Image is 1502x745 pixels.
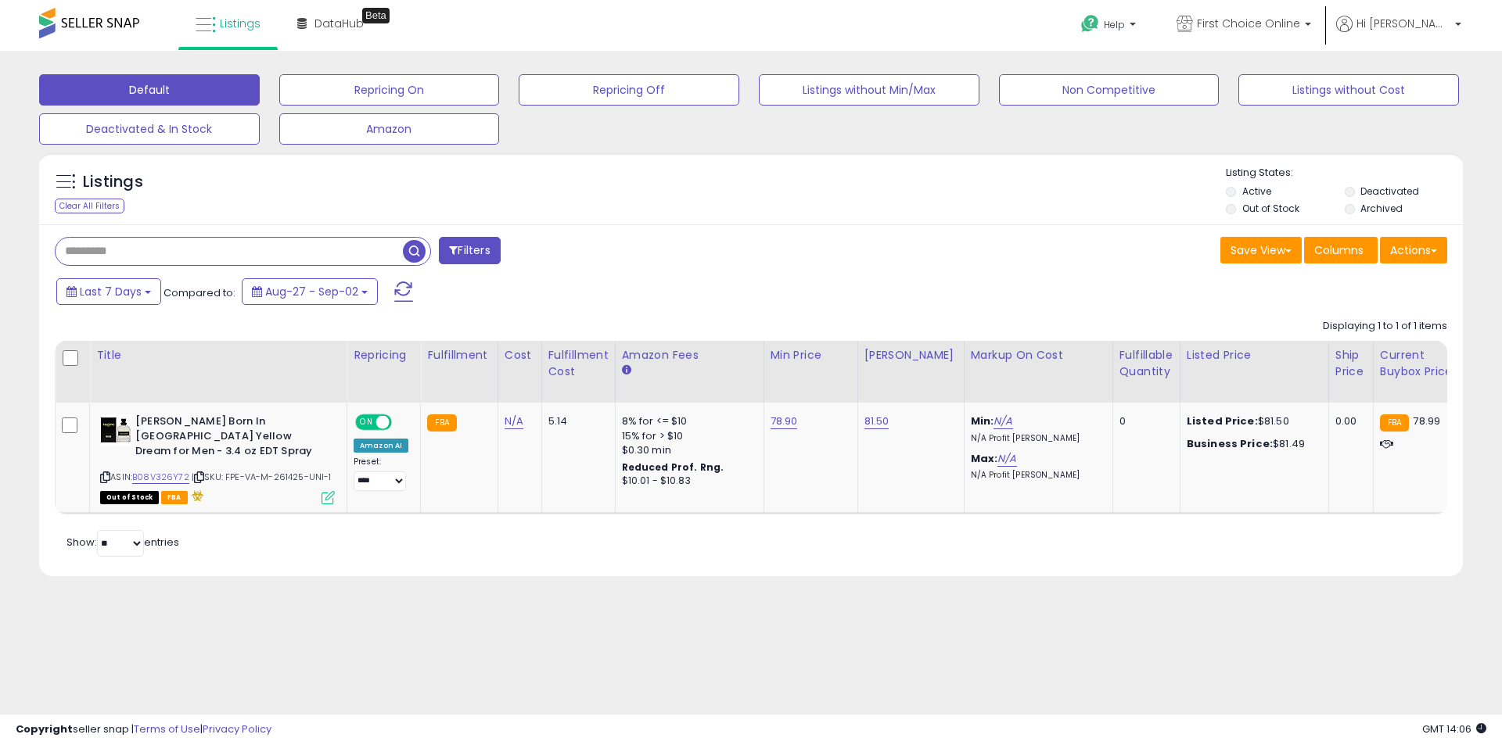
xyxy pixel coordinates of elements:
[1380,237,1447,263] button: Actions
[354,439,408,453] div: Amazon AI
[279,113,500,145] button: Amazon
[314,16,364,31] span: DataHub
[519,74,739,106] button: Repricing Off
[1335,347,1367,380] div: Ship Price
[1187,414,1317,428] div: $81.50
[1069,2,1152,51] a: Help
[279,74,500,106] button: Repricing On
[135,414,325,462] b: [PERSON_NAME] Born In [GEOGRAPHIC_DATA] Yellow Dream for Men - 3.4 oz EDT Spray
[1220,237,1302,263] button: Save View
[1197,16,1300,31] span: First Choice Online
[1242,202,1299,215] label: Out of Stock
[427,414,456,432] small: FBA
[1080,14,1100,34] i: Get Help
[1314,242,1364,258] span: Columns
[759,74,979,106] button: Listings without Min/Max
[1360,184,1419,198] label: Deactivated
[622,443,752,457] div: $0.30 min
[390,416,415,429] span: OFF
[192,471,332,483] span: | SKU: FPE-VA-M-261425-UNI-1
[1238,74,1459,106] button: Listings without Cost
[971,347,1106,364] div: Markup on Cost
[354,457,408,492] div: Preset:
[354,347,414,364] div: Repricing
[1413,414,1440,428] span: 78.99
[1187,437,1317,451] div: $81.49
[994,414,1012,429] a: N/A
[1119,414,1168,428] div: 0
[1380,414,1409,432] small: FBA
[622,364,631,378] small: Amazon Fees.
[971,433,1101,444] p: N/A Profit [PERSON_NAME]
[1380,347,1461,380] div: Current Buybox Price
[622,475,752,488] div: $10.01 - $10.83
[80,284,142,299] span: Last 7 Days
[242,278,378,305] button: Aug-27 - Sep-02
[622,414,752,428] div: 8% for <= $10
[220,16,261,31] span: Listings
[622,347,757,364] div: Amazon Fees
[1335,414,1361,428] div: 0.00
[1226,166,1462,181] p: Listing States:
[96,347,340,364] div: Title
[964,341,1112,403] th: The percentage added to the cost of goods (COGS) that forms the calculator for Min & Max prices.
[1187,436,1273,451] b: Business Price:
[1323,319,1447,334] div: Displaying 1 to 1 of 1 items
[265,284,358,299] span: Aug-27 - Sep-02
[771,347,851,364] div: Min Price
[971,414,994,428] b: Min:
[1187,347,1322,364] div: Listed Price
[188,490,204,501] i: hazardous material
[163,285,235,300] span: Compared to:
[505,414,523,429] a: N/A
[39,74,260,106] button: Default
[1360,202,1403,215] label: Archived
[439,237,500,264] button: Filters
[1104,18,1125,31] span: Help
[39,113,260,145] button: Deactivated & In Stock
[161,491,188,504] span: FBA
[132,471,189,484] a: B08V326Y72
[100,414,131,446] img: 41UdyrRmTKL._SL40_.jpg
[548,347,609,380] div: Fulfillment Cost
[864,347,958,364] div: [PERSON_NAME]
[56,278,161,305] button: Last 7 Days
[1119,347,1173,380] div: Fulfillable Quantity
[1242,184,1271,198] label: Active
[55,199,124,213] div: Clear All Filters
[66,535,179,550] span: Show: entries
[997,451,1016,467] a: N/A
[622,429,752,443] div: 15% for > $10
[100,414,335,502] div: ASIN:
[548,414,603,428] div: 5.14
[1356,16,1450,31] span: Hi [PERSON_NAME]
[864,414,889,429] a: 81.50
[83,171,143,193] h5: Listings
[362,8,390,23] div: Tooltip anchor
[971,451,998,466] b: Max:
[357,416,376,429] span: ON
[999,74,1220,106] button: Non Competitive
[100,491,159,504] span: All listings that are currently out of stock and unavailable for purchase on Amazon
[1336,16,1461,51] a: Hi [PERSON_NAME]
[1187,414,1258,428] b: Listed Price:
[622,460,724,474] b: Reduced Prof. Rng.
[971,470,1101,481] p: N/A Profit [PERSON_NAME]
[505,347,535,364] div: Cost
[427,347,490,364] div: Fulfillment
[771,414,798,429] a: 78.90
[1304,237,1378,263] button: Columns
